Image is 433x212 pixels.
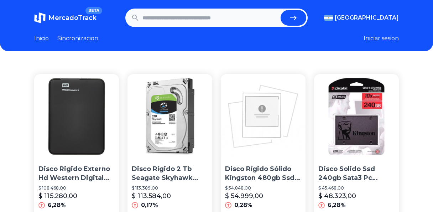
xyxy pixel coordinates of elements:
a: MercadoTrackBETA [34,12,96,24]
button: [GEOGRAPHIC_DATA] [324,14,399,22]
p: Disco Rígido 2 Tb Seagate Skyhawk Simil Purple Wd Dvr Cct [132,165,208,182]
p: $ 113.389,00 [132,185,208,191]
img: MercadoTrack [34,12,46,24]
p: 0,17% [141,201,158,210]
span: MercadoTrack [48,14,96,22]
img: Disco Solido Ssd 240gb Sata3 Pc Notebook Mac [314,74,399,159]
p: Disco Solido Ssd 240gb Sata3 Pc Notebook Mac [318,165,395,182]
img: Disco Rígido Sólido Kingston 480gb Ssd Now A400 Sata3 2.5 [221,74,306,159]
p: $ 54.999,00 [225,191,263,201]
p: $ 108.468,00 [38,185,115,191]
span: BETA [85,7,102,14]
a: Inicio [34,34,49,43]
img: Argentina [324,15,333,21]
p: 6,28% [328,201,346,210]
p: 0,28% [234,201,252,210]
img: Disco Rígido 2 Tb Seagate Skyhawk Simil Purple Wd Dvr Cct [127,74,212,159]
p: Disco Rigido Externo Hd Western Digital 1tb Usb 3.0 Win/mac [38,165,115,182]
p: $ 115.280,00 [38,191,77,201]
p: Disco Rígido Sólido Kingston 480gb Ssd Now A400 Sata3 2.5 [225,165,301,182]
span: [GEOGRAPHIC_DATA] [335,14,399,22]
img: Disco Rigido Externo Hd Western Digital 1tb Usb 3.0 Win/mac [34,74,119,159]
p: $ 54.848,00 [225,185,301,191]
p: $ 45.468,00 [318,185,395,191]
button: Iniciar sesion [364,34,399,43]
a: Sincronizacion [57,34,98,43]
p: $ 48.323,00 [318,191,356,201]
p: $ 113.584,00 [132,191,171,201]
p: 6,28% [48,201,66,210]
